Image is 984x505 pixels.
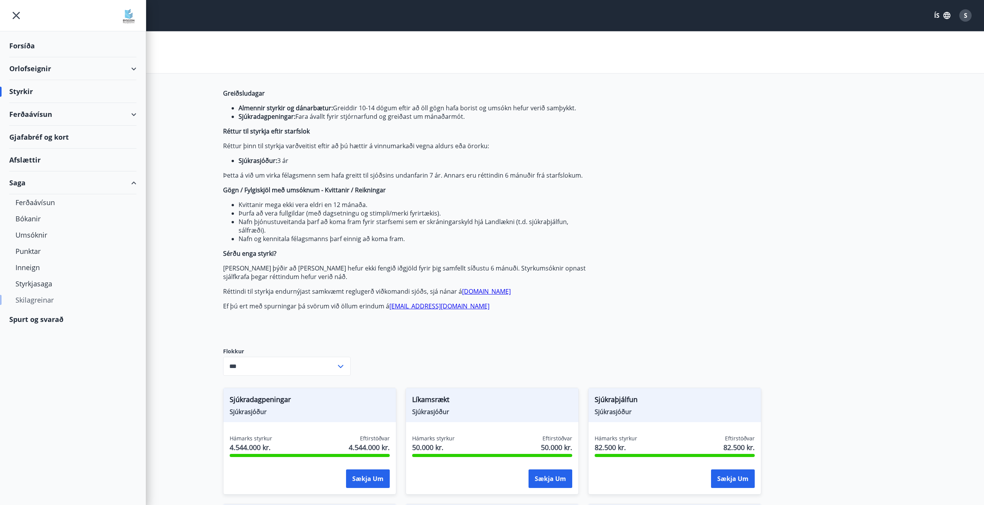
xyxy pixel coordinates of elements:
[15,194,130,211] div: Ferðaávísun
[389,302,489,310] a: [EMAIL_ADDRESS][DOMAIN_NAME]
[223,186,386,194] strong: Gögn / Fylgiskjöl með umsóknum - Kvittanir / Reikningar
[239,209,588,217] li: Þurfa að vera fullgildar (með dagsetningu og stimpli/merki fyrirtækis).
[541,442,572,452] span: 50.000 kr.
[15,292,130,308] div: Skilagreinar
[412,442,455,452] span: 50.000 kr.
[230,394,390,407] span: Sjúkradagpeningar
[223,127,310,135] strong: Réttur til styrkja eftir starfslok
[223,302,588,310] p: Ef þú ert með spurningar þá svörum við öllum erindum á
[230,442,272,452] span: 4.544.000 kr.
[595,435,637,442] span: Hámarks styrkur
[223,249,276,258] strong: Sérðu enga styrki?
[15,243,130,259] div: Punktar
[9,103,136,126] div: Ferðaávísun
[9,9,23,22] button: menu
[9,308,136,330] div: Spurt og svarað
[239,156,588,165] li: 3 ár
[239,200,588,209] li: Kvittanir mega ekki vera eldri en 12 mánaða.
[223,287,588,296] p: Réttindi til styrkja endurnýjast samkvæmt reglugerð viðkomandi sjóðs, sjá nánar á
[223,264,588,281] p: [PERSON_NAME] þýðir að [PERSON_NAME] hefur ekki fengið iðgjöld fyrir þig samfellt síðustu 6 mánuð...
[595,394,755,407] span: Sjúkraþjálfun
[223,348,351,355] label: Flokkur
[15,227,130,243] div: Umsóknir
[230,407,390,416] span: Sjúkrasjóður
[595,407,755,416] span: Sjúkrasjóður
[9,126,136,149] div: Gjafabréf og kort
[964,11,967,20] span: S
[956,6,975,25] button: S
[412,407,572,416] span: Sjúkrasjóður
[223,171,588,180] p: Þetta á við um virka félagsmenn sem hafa greitt til sjóðsins undanfarin 7 ár. Annars eru réttindi...
[239,156,277,165] strong: Sjúkrasjóður:
[15,259,130,276] div: Inneign
[15,211,130,227] div: Bókanir
[711,469,755,488] button: Sækja um
[723,442,755,452] span: 82.500 kr.
[9,34,136,57] div: Forsíða
[239,112,295,121] strong: Sjúkradagpeningar:
[9,57,136,80] div: Orlofseignir
[360,435,390,442] span: Eftirstöðvar
[239,104,588,112] li: Greiddir 10-14 dögum eftir að öll gögn hafa borist og umsókn hefur verið samþykkt.
[349,442,390,452] span: 4.544.000 kr.
[412,435,455,442] span: Hámarks styrkur
[15,276,130,292] div: Styrkjasaga
[725,435,755,442] span: Eftirstöðvar
[121,9,136,24] img: union_logo
[9,149,136,171] div: Afslættir
[412,394,572,407] span: Líkamsrækt
[223,89,265,98] strong: Greiðsludagar
[239,112,588,121] li: Fara ávallt fyrir stjórnarfund og greiðast um mánaðarmót.
[239,104,333,112] strong: Almennir styrkir og dánarbætur:
[239,217,588,235] li: Nafn þjónustuveitanda þarf að koma fram fyrir starfsemi sem er skráningarskyld hjá Landlækni (t.d...
[930,9,955,22] button: ÍS
[542,435,572,442] span: Eftirstöðvar
[230,435,272,442] span: Hámarks styrkur
[239,235,588,243] li: Nafn og kennitala félagsmanns þarf einnig að koma fram.
[529,469,572,488] button: Sækja um
[9,171,136,194] div: Saga
[462,287,511,296] a: [DOMAIN_NAME]
[223,142,588,150] p: Réttur þinn til styrkja varðveitist eftir að þú hættir á vinnumarkaði vegna aldurs eða örorku:
[346,469,390,488] button: Sækja um
[9,80,136,103] div: Styrkir
[595,442,637,452] span: 82.500 kr.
